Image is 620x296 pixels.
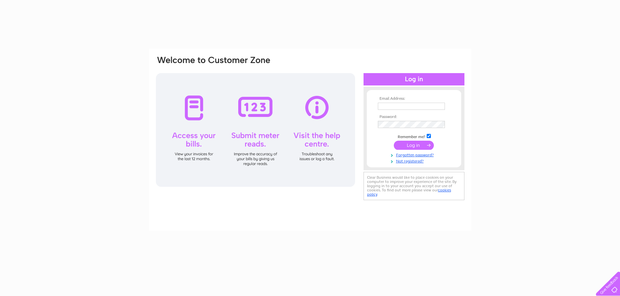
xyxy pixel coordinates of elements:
th: Email Address: [376,97,452,101]
div: Clear Business would like to place cookies on your computer to improve your experience of the sit... [364,172,464,200]
td: Remember me? [376,133,452,139]
th: Password: [376,115,452,119]
a: cookies policy [367,188,451,197]
input: Submit [394,141,434,150]
a: Forgotten password? [378,151,452,158]
a: Not registered? [378,158,452,164]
